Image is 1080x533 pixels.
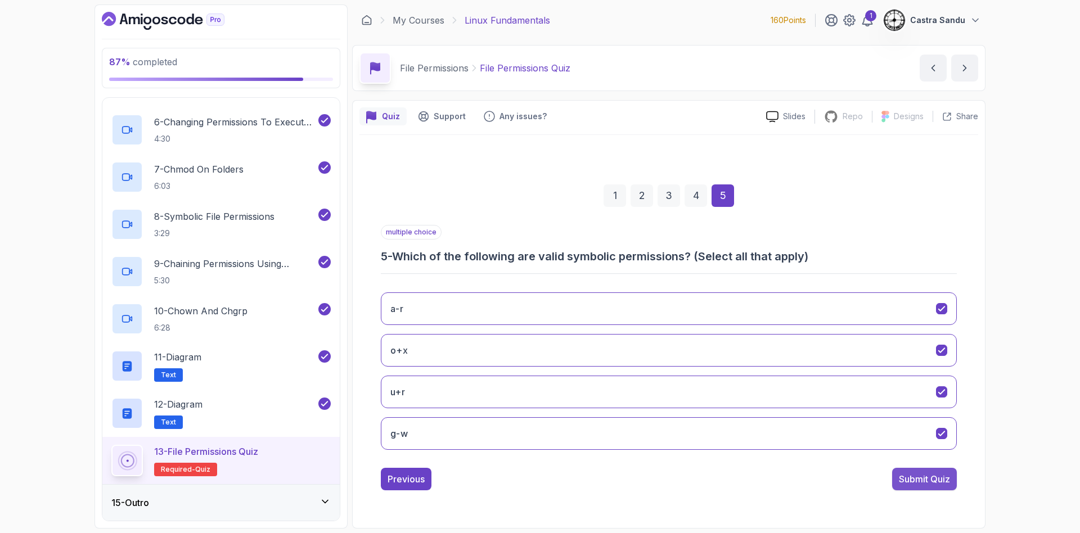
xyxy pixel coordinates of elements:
[434,111,466,122] p: Support
[381,376,957,408] button: u+r
[771,15,806,26] p: 160 Points
[111,161,331,193] button: 7-chmod On Folders6:03
[658,184,680,207] div: 3
[111,398,331,429] button: 12-DiagramText
[359,107,407,125] button: quiz button
[154,180,244,192] p: 6:03
[382,111,400,122] p: Quiz
[757,111,814,123] a: Slides
[154,115,316,129] p: 6 - Changing Permissions To Execute (Running) Scripts
[899,472,950,486] div: Submit Quiz
[393,13,444,27] a: My Courses
[154,162,244,176] p: 7 - chmod On Folders
[951,55,978,82] button: next content
[102,12,250,30] a: Dashboard
[111,114,331,146] button: 6-Changing Permissions To Execute (Running) Scripts4:30
[477,107,553,125] button: Feedback button
[910,15,965,26] p: Castra Sandu
[361,15,372,26] a: Dashboard
[604,184,626,207] div: 1
[161,418,176,427] span: Text
[411,107,472,125] button: Support button
[154,228,274,239] p: 3:29
[154,257,316,270] p: 9 - Chaining Permissions Using Symbolic Notation
[109,56,177,67] span: completed
[783,111,805,122] p: Slides
[843,111,863,122] p: Repo
[154,210,274,223] p: 8 - Symbolic File Permissions
[161,465,195,474] span: Required-
[894,111,924,122] p: Designs
[861,13,874,27] a: 1
[111,350,331,382] button: 11-DiagramText
[195,465,210,474] span: quiz
[883,9,981,31] button: user profile imageCastra Sandu
[109,56,130,67] span: 87 %
[631,184,653,207] div: 2
[465,13,550,27] p: Linux Fundamentals
[499,111,547,122] p: Any issues?
[111,209,331,240] button: 8-Symbolic File Permissions3:29
[154,398,202,411] p: 12 - Diagram
[161,371,176,380] span: Text
[381,249,957,264] h3: 5 - Which of the following are valid symbolic permissions? (Select all that apply)
[111,496,149,509] h3: 15 - Outro
[111,303,331,335] button: 10-chown And chgrp6:28
[154,350,201,364] p: 11 - Diagram
[102,485,340,521] button: 15-Outro
[154,445,258,458] p: 13 - File Permissions Quiz
[381,468,431,490] button: Previous
[388,472,425,486] div: Previous
[390,427,408,440] h3: g-w
[400,61,469,75] p: File Permissions
[154,275,316,286] p: 5:30
[154,133,316,144] p: 4:30
[920,55,947,82] button: previous content
[154,322,247,333] p: 6:28
[390,344,408,357] h3: o+x
[480,61,570,75] p: File Permissions Quiz
[933,111,978,122] button: Share
[111,256,331,287] button: 9-Chaining Permissions Using Symbolic Notation5:30
[685,184,707,207] div: 4
[381,292,957,325] button: a-r
[865,10,876,21] div: 1
[381,334,957,367] button: o+x
[390,302,403,315] h3: a-r
[381,417,957,450] button: g-w
[381,225,442,240] p: multiple choice
[884,10,905,31] img: user profile image
[154,304,247,318] p: 10 - chown And chgrp
[111,445,331,476] button: 13-File Permissions QuizRequired-quiz
[390,385,405,399] h3: u+r
[956,111,978,122] p: Share
[712,184,734,207] div: 5
[892,468,957,490] button: Submit Quiz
